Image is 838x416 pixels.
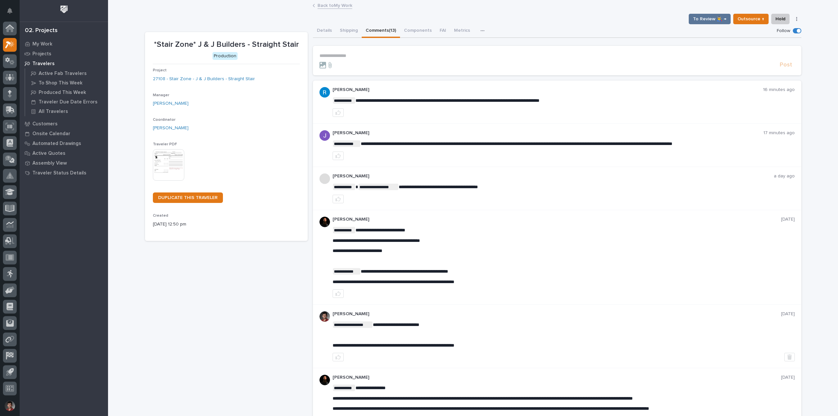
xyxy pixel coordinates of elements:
[8,8,17,18] div: Notifications
[20,49,108,59] a: Projects
[153,221,300,228] p: [DATE] 12:50 pm
[763,130,795,136] p: 17 minutes ago
[153,76,255,82] a: 27108 - Stair Zone - J & J Builders - Straight Stair
[333,152,344,160] button: like this post
[20,148,108,158] a: Active Quotes
[39,71,87,77] p: Active Fab Travelers
[333,375,781,380] p: [PERSON_NAME]
[771,14,790,24] button: Hold
[153,118,175,122] span: Coordinator
[20,158,108,168] a: Assembly View
[780,61,792,69] span: Post
[362,24,400,38] button: Comments (13)
[319,130,330,141] img: AATXAJywsQtdZu1w-rz0-06ykoMAWJuusLdIj9kTasLJ=s96-c
[319,375,330,385] img: zmKUmRVDQjmBLfnAs97p
[333,173,774,179] p: [PERSON_NAME]
[32,121,58,127] p: Customers
[20,138,108,148] a: Automated Drawings
[153,142,177,146] span: Traveler PDF
[693,15,726,23] span: To Review 👨‍🏭 →
[153,68,167,72] span: Project
[153,125,189,132] a: [PERSON_NAME]
[153,100,189,107] a: [PERSON_NAME]
[318,1,352,9] a: Back toMy Work
[333,217,781,222] p: [PERSON_NAME]
[25,88,108,97] a: Produced This Week
[25,78,108,87] a: To Shop This Week
[333,311,781,317] p: [PERSON_NAME]
[3,4,17,18] button: Notifications
[738,15,764,23] span: Outsource ↑
[689,14,731,24] button: To Review 👨‍🏭 →
[32,51,51,57] p: Projects
[450,24,474,38] button: Metrics
[777,28,790,34] p: Follow
[733,14,769,24] button: Outsource ↑
[39,109,68,115] p: All Travelers
[333,289,344,298] button: like this post
[333,108,344,117] button: like this post
[774,173,795,179] p: a day ago
[25,107,108,116] a: All Travelers
[777,61,795,69] button: Post
[153,192,223,203] a: DUPLICATE THIS TRAVELER
[153,214,168,218] span: Created
[20,129,108,138] a: Onsite Calendar
[400,24,436,38] button: Components
[212,52,238,60] div: Production
[775,15,785,23] span: Hold
[20,119,108,129] a: Customers
[20,39,108,49] a: My Work
[39,80,82,86] p: To Shop This Week
[781,311,795,317] p: [DATE]
[781,217,795,222] p: [DATE]
[39,90,86,96] p: Produced This Week
[25,69,108,78] a: Active Fab Travelers
[319,87,330,98] img: ACg8ocJzREKTsG2KK4bFBgITIeWKBuirZsrmGEaft0VLTV-nABbOCg=s96-c
[153,40,300,49] p: *Stair Zone* J & J Builders - Straight Stair
[333,87,763,93] p: [PERSON_NAME]
[436,24,450,38] button: FAI
[32,61,55,67] p: Travelers
[333,195,344,203] button: like this post
[153,93,169,97] span: Manager
[3,399,17,413] button: users-avatar
[333,353,344,361] button: like this post
[32,151,65,156] p: Active Quotes
[319,311,330,322] img: ROij9lOReuV7WqYxWfnW
[32,131,70,137] p: Onsite Calendar
[39,99,98,105] p: Traveler Due Date Errors
[319,217,330,227] img: zmKUmRVDQjmBLfnAs97p
[25,27,58,34] div: 02. Projects
[32,160,67,166] p: Assembly View
[32,141,81,147] p: Automated Drawings
[158,195,218,200] span: DUPLICATE THIS TRAVELER
[336,24,362,38] button: Shipping
[313,24,336,38] button: Details
[784,353,795,361] button: Delete post
[58,3,70,15] img: Workspace Logo
[781,375,795,380] p: [DATE]
[20,59,108,68] a: Travelers
[25,97,108,106] a: Traveler Due Date Errors
[32,41,52,47] p: My Work
[20,168,108,178] a: Traveler Status Details
[333,130,763,136] p: [PERSON_NAME]
[32,170,86,176] p: Traveler Status Details
[763,87,795,93] p: 16 minutes ago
